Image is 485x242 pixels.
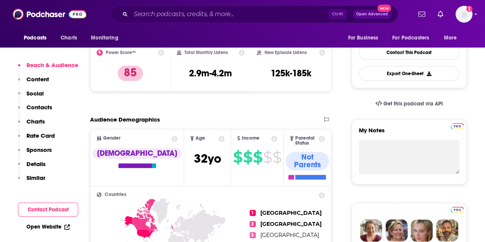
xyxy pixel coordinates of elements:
a: Open Website [26,224,70,230]
div: Not Parents [286,152,329,170]
img: Podchaser - Follow, Share and Rate Podcasts [13,7,86,21]
span: Monitoring [91,33,118,43]
span: [GEOGRAPHIC_DATA] [260,221,322,227]
div: [DEMOGRAPHIC_DATA] [92,148,182,159]
span: $ [253,151,262,163]
span: New [377,5,391,12]
button: Rate Card [18,132,55,146]
span: [GEOGRAPHIC_DATA] [260,232,319,239]
button: Sponsors [18,146,52,160]
button: Content [18,76,49,90]
span: Parental Status [295,136,317,146]
span: More [444,33,457,43]
p: Details [26,160,46,168]
h2: Audience Demographics [90,116,160,123]
p: 85 [118,66,143,81]
img: Podchaser Pro [450,207,464,213]
button: open menu [387,31,440,45]
span: Open Advanced [356,12,388,16]
p: Similar [26,174,45,181]
a: Show notifications dropdown [434,8,446,21]
img: User Profile [455,6,472,23]
span: For Podcasters [392,33,429,43]
h3: 125k-185k [271,67,311,79]
a: Charts [56,31,82,45]
p: Social [26,90,44,97]
h2: New Episode Listens [265,50,307,55]
span: Get this podcast via API [383,100,443,107]
span: Podcasts [24,33,46,43]
span: Logged in as SarahCBreivogel [455,6,472,23]
button: Open AdvancedNew [353,10,391,19]
button: open menu [439,31,467,45]
span: Income [242,136,259,141]
span: 3 [250,232,256,238]
button: open menu [342,31,388,45]
button: Show profile menu [455,6,472,23]
div: Search podcasts, credits, & more... [110,5,398,23]
span: 1 [250,210,256,216]
button: open menu [85,31,128,45]
span: Age [196,136,205,141]
p: Rate Card [26,132,55,139]
img: Podchaser Pro [450,123,464,129]
span: Charts [61,33,77,43]
input: Search podcasts, credits, & more... [131,8,329,20]
span: $ [233,151,242,163]
img: Jules Profile [411,219,433,242]
img: Barbara Profile [385,219,408,242]
svg: Add a profile image [466,6,472,12]
button: Contact Podcast [18,202,78,217]
span: Countries [105,192,127,197]
a: Show notifications dropdown [415,8,428,21]
p: Contacts [26,104,52,111]
span: $ [243,151,252,163]
h2: Total Monthly Listens [184,50,228,55]
span: Ctrl K [329,9,347,19]
a: Get this podcast via API [369,94,449,113]
img: Sydney Profile [360,219,382,242]
button: Export One-Sheet [359,66,459,81]
a: Contact This Podcast [359,45,459,60]
h2: Power Score™ [106,50,136,55]
span: $ [273,151,281,163]
span: Gender [103,136,120,141]
a: Pro website [450,122,464,129]
h3: 2.9m-4.2m [189,67,232,79]
button: Similar [18,174,45,188]
span: 32 yo [194,151,221,166]
button: Social [18,90,44,104]
p: Reach & Audience [26,61,78,69]
button: Details [18,160,46,175]
span: [GEOGRAPHIC_DATA] [260,209,322,216]
img: Jon Profile [436,219,458,242]
span: 2 [250,221,256,227]
button: Charts [18,118,45,132]
span: For Business [348,33,378,43]
p: Content [26,76,49,83]
label: My Notes [359,127,459,140]
span: $ [263,151,272,163]
button: open menu [18,31,56,45]
button: Reach & Audience [18,61,78,76]
p: Sponsors [26,146,52,153]
p: Charts [26,118,45,125]
a: Pro website [450,206,464,213]
button: Contacts [18,104,52,118]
